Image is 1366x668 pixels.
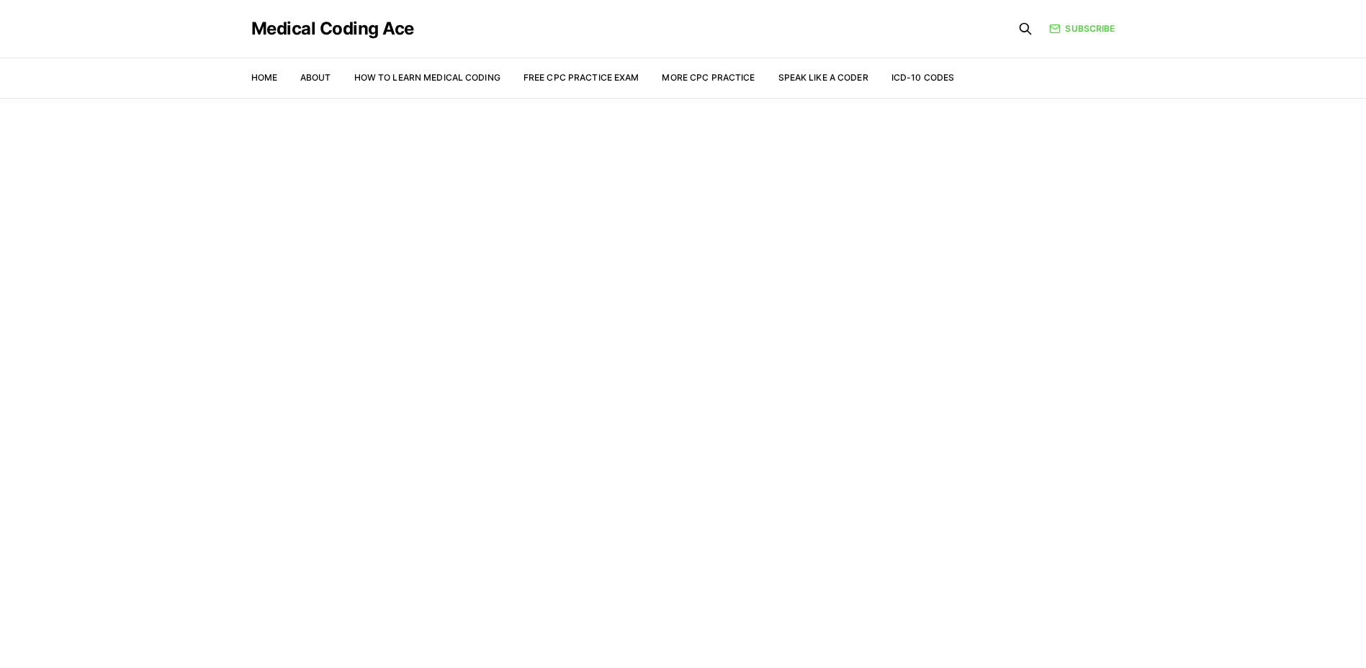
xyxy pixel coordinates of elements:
a: About [300,72,331,83]
a: Free CPC Practice Exam [524,72,639,83]
a: Speak Like a Coder [778,72,868,83]
a: Subscribe [1049,22,1115,35]
a: Medical Coding Ace [251,20,414,37]
a: Home [251,72,277,83]
a: How to Learn Medical Coding [354,72,500,83]
a: More CPC Practice [662,72,755,83]
a: ICD-10 Codes [891,72,954,83]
